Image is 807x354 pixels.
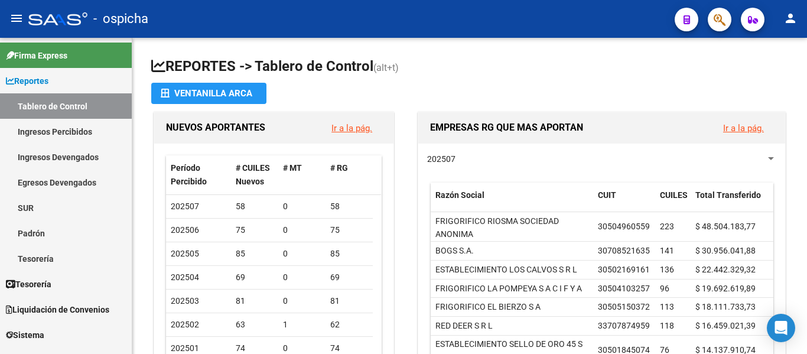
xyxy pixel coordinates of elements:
[598,220,650,233] div: 30504960559
[691,183,773,222] datatable-header-cell: Total Transferido
[330,247,368,261] div: 85
[171,272,199,282] span: 202504
[283,294,321,308] div: 0
[166,122,265,133] span: NUEVOS APORTANTES
[278,155,326,194] datatable-header-cell: # MT
[767,314,795,342] div: Open Intercom Messenger
[9,11,24,25] mat-icon: menu
[695,222,756,231] span: $ 48.504.183,77
[373,62,399,73] span: (alt+t)
[330,271,368,284] div: 69
[330,163,348,173] span: # RG
[236,318,274,332] div: 63
[283,200,321,213] div: 0
[783,11,798,25] mat-icon: person
[151,83,266,104] button: Ventanilla ARCA
[660,222,674,231] span: 223
[166,155,231,194] datatable-header-cell: Período Percibido
[236,163,270,186] span: # CUILES Nuevos
[236,200,274,213] div: 58
[330,318,368,332] div: 62
[655,183,691,222] datatable-header-cell: CUILES
[283,163,302,173] span: # MT
[283,318,321,332] div: 1
[695,302,756,311] span: $ 18.111.733,73
[598,190,616,200] span: CUIT
[6,49,67,62] span: Firma Express
[714,117,773,139] button: Ir a la pág.
[330,200,368,213] div: 58
[598,244,650,258] div: 30708521635
[723,123,764,134] a: Ir a la pág.
[695,321,756,330] span: $ 16.459.021,39
[6,329,44,342] span: Sistema
[435,319,493,333] div: RED DEER S R L
[435,244,474,258] div: BOGS S.A.
[171,343,199,353] span: 202501
[330,294,368,308] div: 81
[171,163,207,186] span: Período Percibido
[695,284,756,293] span: $ 19.692.619,89
[6,74,48,87] span: Reportes
[598,282,650,295] div: 30504103257
[93,6,148,32] span: - ospicha
[171,249,199,258] span: 202505
[171,225,199,235] span: 202506
[283,271,321,284] div: 0
[161,83,257,104] div: Ventanilla ARCA
[231,155,278,194] datatable-header-cell: # CUILES Nuevos
[695,190,761,200] span: Total Transferido
[427,154,455,164] span: 202507
[236,294,274,308] div: 81
[660,190,688,200] span: CUILES
[6,278,51,291] span: Tesorería
[435,300,541,314] div: FRIGORIFICO EL BIERZO S A
[283,247,321,261] div: 0
[435,215,588,242] div: FRIGORIFICO RIOSMA SOCIEDAD ANONIMA
[326,155,373,194] datatable-header-cell: # RG
[430,122,583,133] span: EMPRESAS RG QUE MAS APORTAN
[283,223,321,237] div: 0
[171,320,199,329] span: 202502
[435,190,484,200] span: Razón Social
[6,303,109,316] span: Liquidación de Convenios
[695,246,756,255] span: $ 30.956.041,88
[171,202,199,211] span: 202507
[236,271,274,284] div: 69
[236,223,274,237] div: 75
[322,117,382,139] button: Ir a la pág.
[660,265,674,274] span: 136
[660,284,669,293] span: 96
[598,263,650,277] div: 30502169161
[695,265,756,274] span: $ 22.442.329,32
[598,300,650,314] div: 30505150372
[660,246,674,255] span: 141
[330,223,368,237] div: 75
[660,302,674,311] span: 113
[236,247,274,261] div: 85
[660,321,674,330] span: 118
[598,319,650,333] div: 33707874959
[435,282,582,295] div: FRIGORIFICO LA POMPEYA S A C I F Y A
[435,263,577,277] div: ESTABLECIMIENTO LOS CALVOS S R L
[431,183,593,222] datatable-header-cell: Razón Social
[171,296,199,306] span: 202503
[593,183,655,222] datatable-header-cell: CUIT
[331,123,372,134] a: Ir a la pág.
[151,57,788,77] h1: REPORTES -> Tablero de Control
